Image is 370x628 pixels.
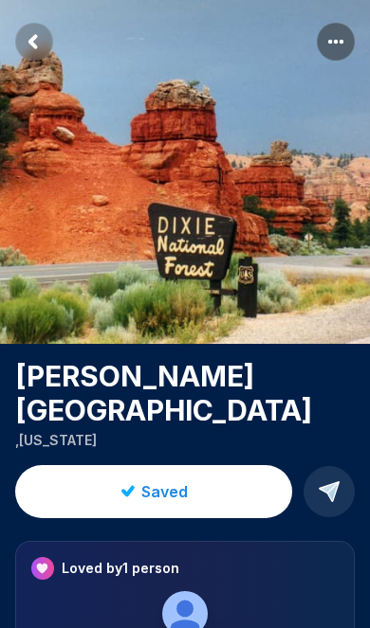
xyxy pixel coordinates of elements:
h1: [PERSON_NAME][GEOGRAPHIC_DATA] [15,359,355,427]
button: More options [317,23,355,61]
p: , [US_STATE] [15,431,355,450]
button: Return to previous page [15,23,53,61]
button: Saved [15,465,292,518]
h3: Loved by 1 person [62,559,179,578]
span: Saved [141,480,188,503]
